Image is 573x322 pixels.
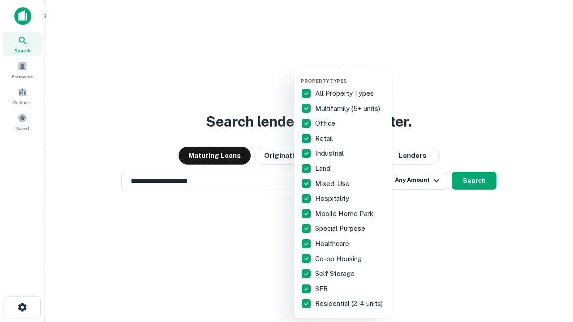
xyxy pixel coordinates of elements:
p: Mixed-Use [315,178,351,189]
p: All Property Types [315,88,376,99]
p: Multifamily (5+ units) [315,103,382,114]
iframe: Chat Widget [528,250,573,293]
p: Mobile Home Park [315,208,375,219]
span: Property Types [301,78,347,84]
p: Office [315,118,337,129]
p: Hospitality [315,193,351,204]
p: Co-op Housing [315,254,363,264]
p: Residential (2-4 units) [315,298,385,309]
p: Land [315,163,332,174]
p: Special Purpose [315,223,367,234]
p: Retail [315,133,335,144]
p: Industrial [315,148,346,159]
p: Self Storage [315,268,356,279]
p: SFR [315,284,329,294]
p: Healthcare [315,238,351,249]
